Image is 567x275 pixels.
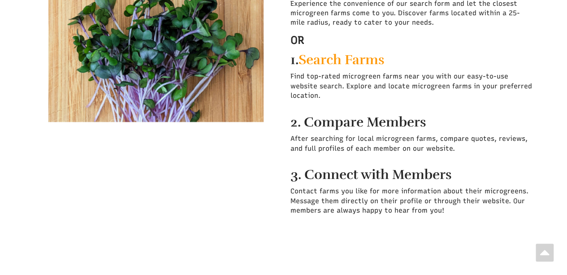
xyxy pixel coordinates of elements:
[290,187,532,215] p: Contact farms you like for more information about their microgreens. Message them directly on the...
[290,134,532,153] p: After searching for local microgreen farms, compare quotes, reviews, and full profiles of each me...
[299,52,385,68] a: Search Farms
[290,166,452,183] strong: 3. Connect with Members
[290,72,532,100] p: Find top-rated microgreen farms near you with our easy-to-use website search. Explore and locate ...
[290,52,299,68] strong: 1.
[290,33,304,47] strong: OR
[290,114,426,131] strong: 2. Compare Members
